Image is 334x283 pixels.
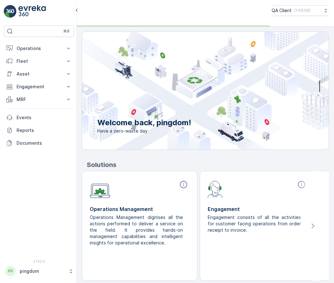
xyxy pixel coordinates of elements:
button: Asset [4,68,74,80]
span: Have a zero-waste day [97,128,191,134]
p: Engagement [17,83,61,90]
p: Operations [17,45,61,52]
p: Events [17,114,72,121]
a: Events [4,111,74,124]
a: Documents [4,137,74,149]
div: PP [5,266,16,276]
p: Reports [17,127,72,134]
img: logo [4,5,17,18]
p: pingdom [20,268,65,274]
p: QA Client [272,7,292,14]
p: Operations Management [90,205,189,213]
a: Reports [4,124,74,137]
p: Welcome back, pingdom! [97,118,191,128]
p: Fleet [17,58,61,64]
img: city illustration [53,32,329,149]
button: MRF [4,93,74,106]
span: v 1.52.3 [4,259,74,263]
img: module-icon [208,180,223,198]
button: PPpingdom [4,265,74,278]
p: MRF [17,96,61,103]
button: Operations [4,42,74,55]
p: Engagement [208,205,307,213]
p: Engagement consists of all the activities for customer facing operations from order receipt to in... [208,214,302,233]
button: Fleet [4,55,74,68]
p: Solutions [87,160,329,170]
button: Engagement [4,80,74,93]
img: module-icon [90,180,110,198]
p: Operations Management digitises all the actions performed to deliver a service on the field. It p... [90,214,184,246]
p: Documents [17,140,72,146]
p: ( +03:00 ) [294,8,310,13]
button: QA Client(+03:00) [272,5,329,16]
img: logo_light-DOdMpM7g.png [18,5,46,18]
p: ⌘B [63,29,70,34]
p: Asset [17,71,61,77]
